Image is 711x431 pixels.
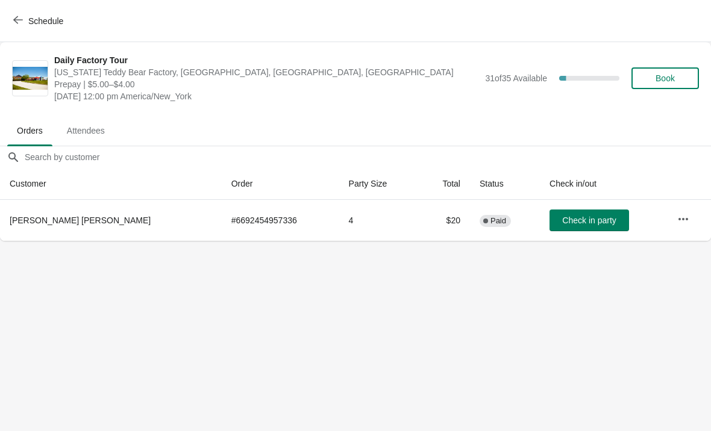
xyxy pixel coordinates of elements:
[54,90,479,102] span: [DATE] 12:00 pm America/New_York
[54,78,479,90] span: Prepay | $5.00–$4.00
[10,215,151,225] span: [PERSON_NAME] [PERSON_NAME]
[485,73,547,83] span: 31 of 35 Available
[222,200,339,241] td: # 6692454957336
[470,168,540,200] th: Status
[550,209,629,231] button: Check in party
[419,200,470,241] td: $20
[419,168,470,200] th: Total
[656,73,675,83] span: Book
[54,66,479,78] span: [US_STATE] Teddy Bear Factory, [GEOGRAPHIC_DATA], [GEOGRAPHIC_DATA], [GEOGRAPHIC_DATA]
[540,168,668,200] th: Check in/out
[54,54,479,66] span: Daily Factory Tour
[24,146,711,168] input: Search by customer
[222,168,339,200] th: Order
[28,16,63,26] span: Schedule
[57,120,114,141] span: Attendees
[7,120,52,141] span: Orders
[339,200,419,241] td: 4
[339,168,419,200] th: Party Size
[562,215,616,225] span: Check in party
[6,10,73,32] button: Schedule
[13,67,48,90] img: Daily Factory Tour
[631,67,699,89] button: Book
[490,216,506,226] span: Paid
